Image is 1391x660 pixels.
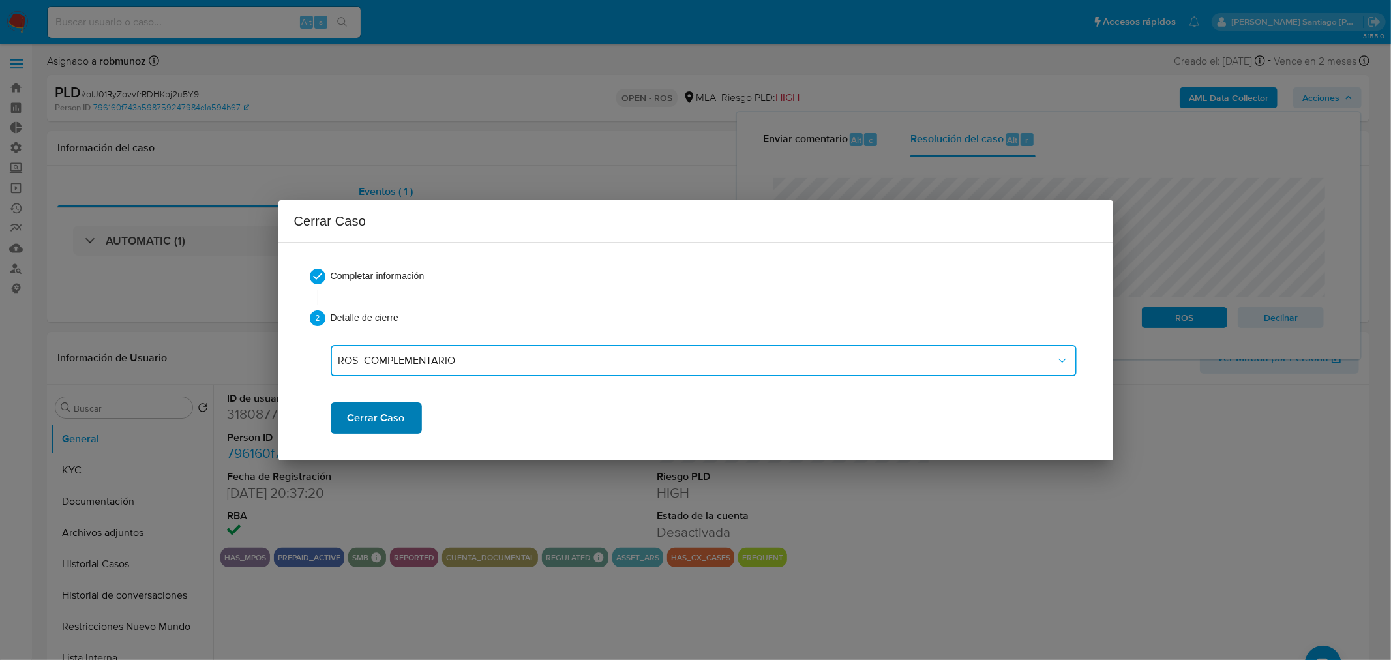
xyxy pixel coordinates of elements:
span: ROS_COMPLEMENTARIO [338,354,1056,367]
h2: Cerrar Caso [294,211,1098,232]
span: Cerrar Caso [348,404,405,432]
span: Detalle de cierre [331,311,1082,324]
span: Completar información [331,269,1082,282]
button: Cerrar Caso [331,402,422,434]
button: dropdown-closure-detail [331,345,1077,376]
text: 2 [315,314,320,323]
